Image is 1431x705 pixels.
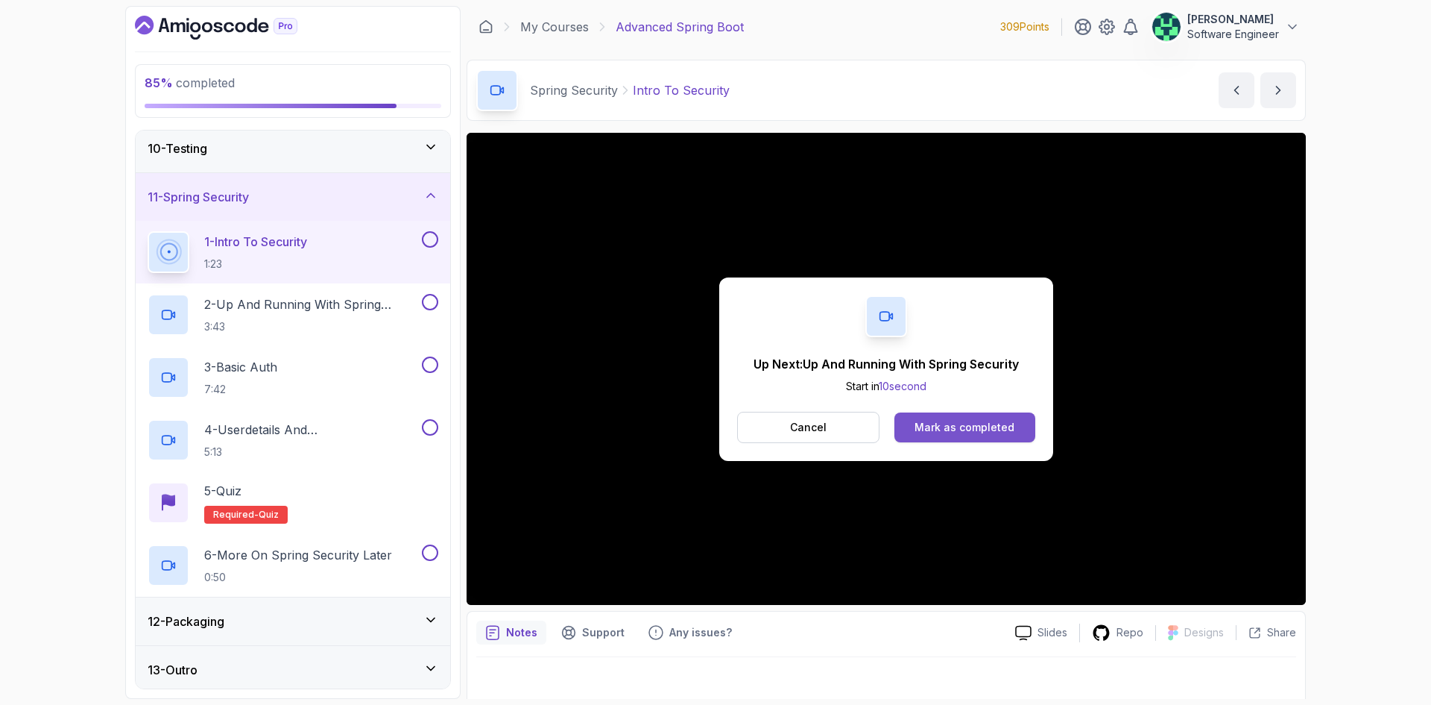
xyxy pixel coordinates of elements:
p: Up Next: Up And Running With Spring Security [754,355,1019,373]
a: Repo [1080,624,1155,642]
p: 4 - Userdetails And Bcryptpasswordencoder [204,421,419,439]
p: Any issues? [669,625,732,640]
button: user profile image[PERSON_NAME]Software Engineer [1152,12,1300,42]
button: 11-Spring Security [136,173,450,221]
button: Support button [552,621,634,645]
p: Share [1267,625,1296,640]
p: Support [582,625,625,640]
p: 6 - More On Spring Security Later [204,546,392,564]
button: Share [1236,625,1296,640]
span: Required- [213,509,259,521]
p: Advanced Spring Boot [616,18,744,36]
p: 3 - Basic Auth [204,358,277,376]
p: 5:13 [204,445,419,460]
p: 5 - Quiz [204,482,241,500]
p: Notes [506,625,537,640]
p: Start in [754,379,1019,394]
h3: 13 - Outro [148,661,198,679]
button: Feedback button [639,621,741,645]
p: Intro To Security [633,81,730,99]
p: Cancel [790,420,827,435]
button: next content [1260,72,1296,108]
h3: 12 - Packaging [148,612,224,630]
span: completed [145,75,235,90]
div: Mark as completed [914,420,1014,435]
p: 7:42 [204,382,277,397]
button: 10-Testing [136,125,450,172]
a: Slides [1003,625,1079,641]
p: 3:43 [204,319,419,334]
p: Designs [1184,625,1224,640]
p: Slides [1037,625,1067,640]
p: 1 - Intro To Security [204,233,307,251]
button: notes button [476,621,546,645]
span: 10 second [879,380,926,392]
button: 13-Outro [136,646,450,694]
button: 3-Basic Auth7:42 [148,357,438,398]
a: Dashboard [478,19,493,34]
button: previous content [1219,72,1254,108]
h3: 10 - Testing [148,140,207,157]
button: Mark as completed [894,413,1035,442]
p: Repo [1116,625,1143,640]
p: [PERSON_NAME] [1187,12,1279,27]
button: 12-Packaging [136,598,450,645]
button: 1-Intro To Security1:23 [148,231,438,273]
button: 5-QuizRequired-quiz [148,482,438,524]
a: My Courses [520,18,589,36]
img: user profile image [1152,13,1181,41]
span: quiz [259,509,279,521]
button: 4-Userdetails And Bcryptpasswordencoder5:13 [148,419,438,461]
button: 2-Up And Running With Spring Security3:43 [148,294,438,336]
iframe: 1 - Intro to Security [467,133,1306,605]
p: Software Engineer [1187,27,1279,42]
p: 309 Points [1000,19,1049,34]
span: 85 % [145,75,173,90]
p: Spring Security [530,81,618,99]
button: Cancel [737,412,879,443]
p: 1:23 [204,257,307,272]
p: 2 - Up And Running With Spring Security [204,295,419,313]
button: 6-More On Spring Security Later0:50 [148,545,438,586]
a: Dashboard [135,16,332,40]
h3: 11 - Spring Security [148,188,249,206]
p: 0:50 [204,570,392,585]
